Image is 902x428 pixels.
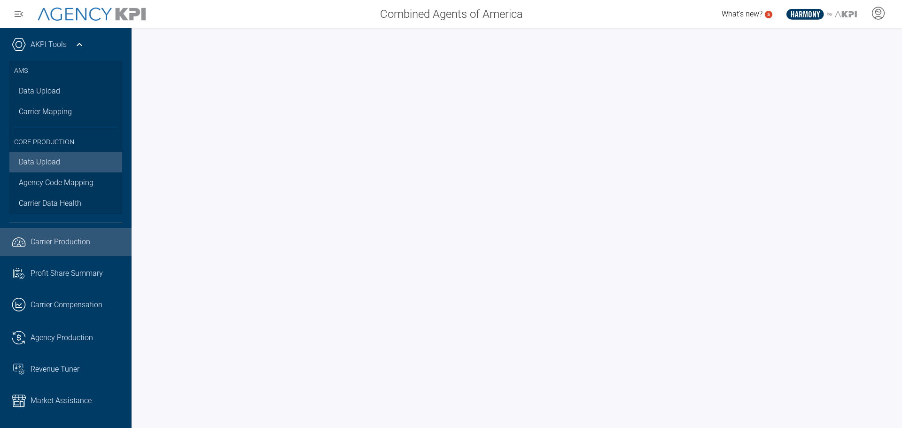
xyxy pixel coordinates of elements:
a: Carrier Data Health [9,193,122,214]
a: Agency Code Mapping [9,172,122,193]
span: Carrier Production [31,236,90,248]
a: Data Upload [9,81,122,101]
span: Agency Production [31,332,93,343]
h3: Core Production [14,127,117,152]
span: Revenue Tuner [31,364,79,375]
span: Market Assistance [31,395,92,406]
span: Combined Agents of America [380,6,523,23]
text: 5 [767,12,770,17]
a: Carrier Mapping [9,101,122,122]
a: 5 [765,11,772,18]
span: What's new? [722,9,762,18]
a: AKPI Tools [31,39,67,50]
img: AgencyKPI [38,8,146,21]
span: Profit Share Summary [31,268,103,279]
span: Carrier Data Health [19,198,81,209]
h3: AMS [14,61,117,81]
span: Carrier Compensation [31,299,102,311]
a: Data Upload [9,152,122,172]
